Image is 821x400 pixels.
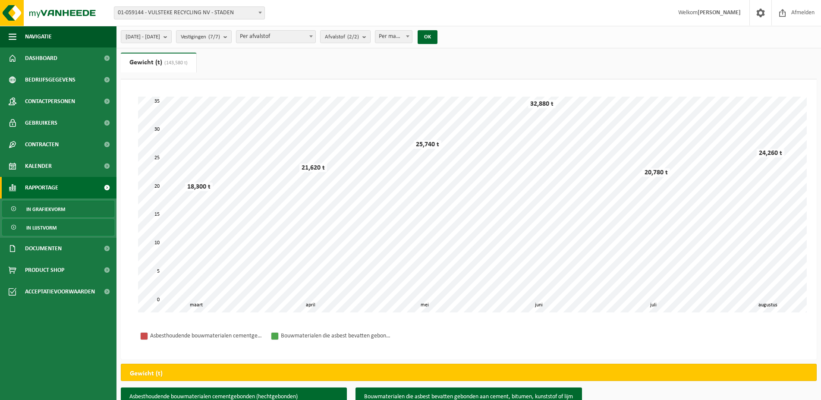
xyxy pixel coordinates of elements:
span: Documenten [25,238,62,259]
button: [DATE] - [DATE] [121,30,172,43]
span: [DATE] - [DATE] [126,31,160,44]
span: Kalender [25,155,52,177]
div: Bouwmaterialen die asbest bevatten gebonden aan cement, bitumen, kunststof of lijm (hechtgebonden... [281,331,393,341]
span: Contactpersonen [25,91,75,112]
span: In lijstvorm [26,220,57,236]
span: Contracten [25,134,59,155]
div: 24,260 t [757,149,784,157]
button: Afvalstof(2/2) [320,30,371,43]
div: 25,740 t [414,140,441,149]
div: Asbesthoudende bouwmaterialen cementgebonden (hechtgebonden) [150,331,262,341]
span: (143,580 t) [162,60,188,66]
button: OK [418,30,437,44]
a: In grafiekvorm [2,201,114,217]
count: (2/2) [347,34,359,40]
span: 01-059144 - VULSTEKE RECYCLING NV - STADEN [114,7,264,19]
span: Dashboard [25,47,57,69]
span: Per afvalstof [236,30,316,43]
span: In grafiekvorm [26,201,65,217]
strong: [PERSON_NAME] [698,9,741,16]
span: Vestigingen [181,31,220,44]
div: 32,880 t [528,100,556,108]
span: Rapportage [25,177,58,198]
span: Per maand [375,30,412,43]
button: Vestigingen(7/7) [176,30,232,43]
span: Product Shop [25,259,64,281]
div: 20,780 t [642,168,670,177]
span: Gebruikers [25,112,57,134]
span: Acceptatievoorwaarden [25,281,95,302]
span: Navigatie [25,26,52,47]
div: 21,620 t [299,164,327,172]
count: (7/7) [208,34,220,40]
span: Afvalstof [325,31,359,44]
a: Gewicht (t) [121,53,196,72]
span: 01-059144 - VULSTEKE RECYCLING NV - STADEN [114,6,265,19]
span: Per maand [375,31,412,43]
h2: Gewicht (t) [121,364,171,383]
div: 18,300 t [185,183,213,191]
span: Bedrijfsgegevens [25,69,75,91]
a: In lijstvorm [2,219,114,236]
span: Per afvalstof [236,31,315,43]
